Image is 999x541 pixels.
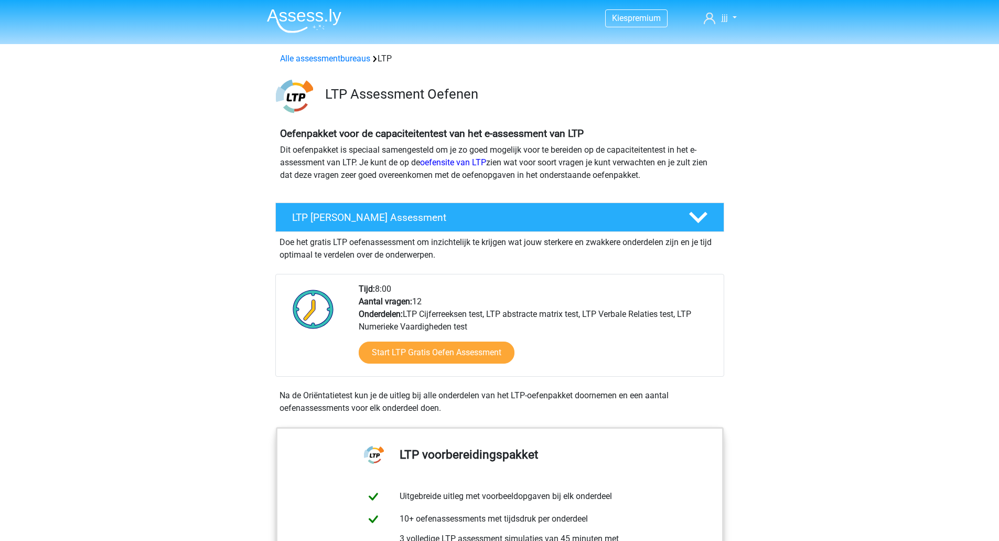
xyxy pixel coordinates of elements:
[287,283,340,335] img: Klok
[359,296,412,306] b: Aantal vragen:
[280,54,370,63] a: Alle assessmentbureaus
[700,12,740,24] a: jjj
[420,157,486,167] a: oefensite van LTP
[271,203,728,232] a: LTP [PERSON_NAME] Assessment
[359,309,403,319] b: Onderdelen:
[267,8,341,33] img: Assessly
[359,342,514,364] a: Start LTP Gratis Oefen Assessment
[351,283,723,376] div: 8:00 12 LTP Cijferreeksen test, LTP abstracte matrix test, LTP Verbale Relaties test, LTP Numerie...
[280,144,719,182] p: Dit oefenpakket is speciaal samengesteld om je zo goed mogelijk voor te bereiden op de capaciteit...
[275,232,724,261] div: Doe het gratis LTP oefenassessment om inzichtelijk te krijgen wat jouw sterkere en zwakkere onder...
[628,13,661,23] span: premium
[276,78,313,115] img: ltp.png
[359,284,375,294] b: Tijd:
[276,52,724,65] div: LTP
[325,86,716,102] h3: LTP Assessment Oefenen
[280,128,584,140] b: Oefenpakket voor de capaciteitentest van het e-assessment van LTP
[722,13,728,23] span: jjj
[292,211,672,224] h4: LTP [PERSON_NAME] Assessment
[606,11,667,25] a: Kiespremium
[612,13,628,23] span: Kies
[275,389,724,415] div: Na de Oriëntatietest kun je de uitleg bij alle onderdelen van het LTP-oefenpakket doornemen en ee...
